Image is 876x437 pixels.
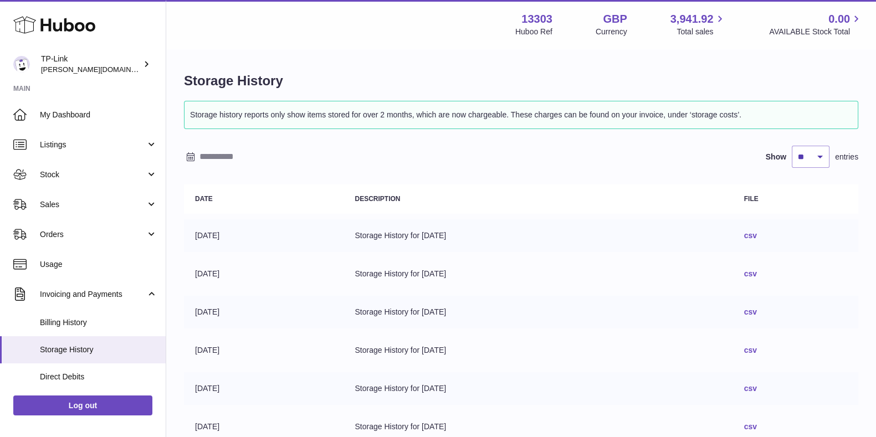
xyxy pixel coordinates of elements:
td: [DATE] [184,372,344,405]
span: Sales [40,199,146,210]
span: Billing History [40,317,157,328]
td: Storage History for [DATE] [344,219,732,252]
td: Storage History for [DATE] [344,296,732,328]
img: susie.li@tp-link.com [13,56,30,73]
td: [DATE] [184,258,344,290]
strong: 13303 [521,12,552,27]
div: Currency [596,27,627,37]
span: [PERSON_NAME][DOMAIN_NAME][EMAIL_ADDRESS][DOMAIN_NAME] [41,65,280,74]
span: Invoicing and Payments [40,289,146,300]
a: 0.00 AVAILABLE Stock Total [769,12,863,37]
a: csv [744,384,757,393]
strong: Description [355,195,400,203]
span: Direct Debits [40,372,157,382]
span: 3,941.92 [670,12,714,27]
td: [DATE] [184,296,344,328]
span: Stock [40,169,146,180]
p: Storage history reports only show items stored for over 2 months, which are now chargeable. These... [190,107,852,123]
td: Storage History for [DATE] [344,258,732,290]
label: Show [766,152,786,162]
a: csv [744,231,757,240]
td: Storage History for [DATE] [344,372,732,405]
a: Log out [13,395,152,415]
div: Huboo Ref [515,27,552,37]
span: Orders [40,229,146,240]
span: Storage History [40,345,157,355]
a: csv [744,422,757,431]
span: entries [835,152,858,162]
strong: GBP [603,12,627,27]
strong: Date [195,195,213,203]
td: [DATE] [184,219,344,252]
td: Storage History for [DATE] [344,334,732,367]
span: AVAILABLE Stock Total [769,27,863,37]
a: csv [744,346,757,354]
span: Listings [40,140,146,150]
span: My Dashboard [40,110,157,120]
a: csv [744,269,757,278]
td: [DATE] [184,334,344,367]
span: Usage [40,259,157,270]
a: csv [744,307,757,316]
a: 3,941.92 Total sales [670,12,726,37]
span: Total sales [677,27,726,37]
div: TP-Link [41,54,141,75]
h1: Storage History [184,72,858,90]
span: 0.00 [828,12,850,27]
strong: File [744,195,759,203]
